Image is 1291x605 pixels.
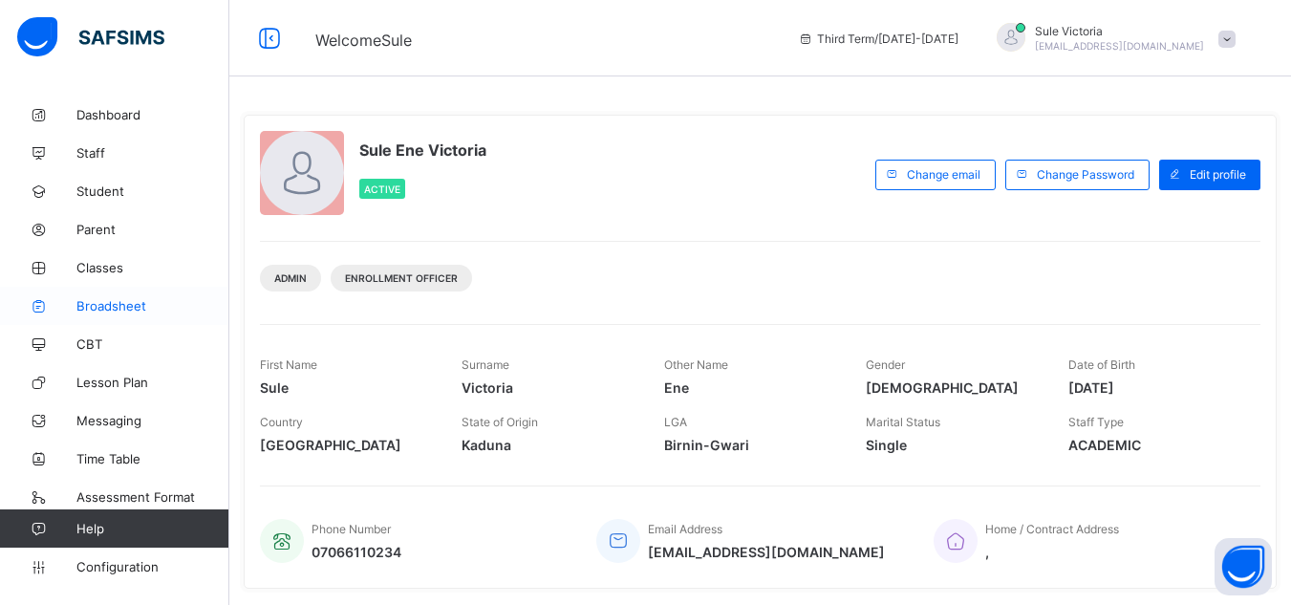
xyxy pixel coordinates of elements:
[76,336,229,352] span: CBT
[1035,40,1204,52] span: [EMAIL_ADDRESS][DOMAIN_NAME]
[978,23,1245,54] div: SuleVictoria
[462,415,538,429] span: State of Origin
[364,184,400,195] span: Active
[17,17,164,57] img: safsims
[985,522,1119,536] span: Home / Contract Address
[76,260,229,275] span: Classes
[76,375,229,390] span: Lesson Plan
[1068,415,1124,429] span: Staff Type
[76,451,229,466] span: Time Table
[260,437,433,453] span: [GEOGRAPHIC_DATA]
[76,489,229,505] span: Assessment Format
[312,522,391,536] span: Phone Number
[274,272,307,284] span: Admin
[648,544,885,560] span: [EMAIL_ADDRESS][DOMAIN_NAME]
[1037,167,1134,182] span: Change Password
[76,222,229,237] span: Parent
[76,298,229,313] span: Broadsheet
[315,31,412,50] span: Welcome Sule
[664,357,728,372] span: Other Name
[664,437,837,453] span: Birnin-Gwari
[798,32,958,46] span: session/term information
[985,544,1119,560] span: ,
[1215,538,1272,595] button: Open asap
[866,357,905,372] span: Gender
[76,145,229,161] span: Staff
[664,415,687,429] span: LGA
[1190,167,1246,182] span: Edit profile
[866,379,1039,396] span: [DEMOGRAPHIC_DATA]
[345,272,458,284] span: Enrollment Officer
[76,413,229,428] span: Messaging
[1068,437,1241,453] span: ACADEMIC
[462,437,635,453] span: Kaduna
[462,379,635,396] span: Victoria
[260,379,433,396] span: Sule
[1035,24,1204,38] span: Sule Victoria
[1068,379,1241,396] span: [DATE]
[648,522,722,536] span: Email Address
[260,357,317,372] span: First Name
[76,521,228,536] span: Help
[76,107,229,122] span: Dashboard
[312,544,401,560] span: 07066110234
[1068,357,1135,372] span: Date of Birth
[76,559,228,574] span: Configuration
[866,415,940,429] span: Marital Status
[359,140,486,160] span: Sule Ene Victoria
[664,379,837,396] span: Ene
[462,357,509,372] span: Surname
[260,415,303,429] span: Country
[866,437,1039,453] span: Single
[76,184,229,199] span: Student
[907,167,980,182] span: Change email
